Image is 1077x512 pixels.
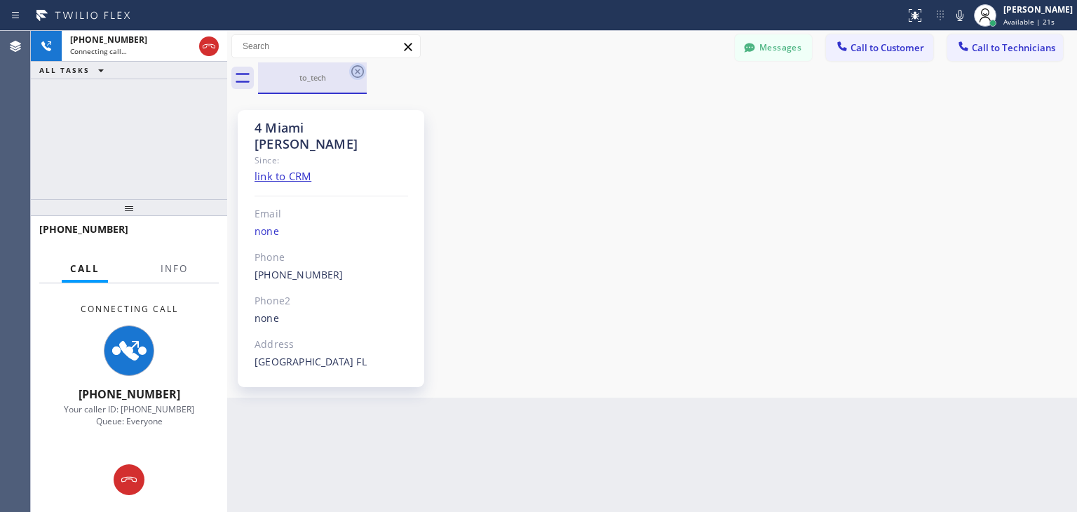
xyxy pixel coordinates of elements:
div: Phone [255,250,408,266]
span: [PHONE_NUMBER] [79,386,180,402]
button: Mute [950,6,970,25]
span: Call to Customer [851,41,924,54]
input: Search [232,35,420,58]
div: none [255,224,408,240]
div: Email [255,206,408,222]
span: Connecting Call [81,303,178,315]
a: [PHONE_NUMBER] [255,268,344,281]
div: 4 Miami [PERSON_NAME] [255,120,408,152]
button: Info [152,255,196,283]
button: Call [62,255,108,283]
div: [PERSON_NAME] [1003,4,1073,15]
span: Info [161,262,188,275]
a: link to CRM [255,169,311,183]
div: none [255,311,408,327]
span: Call to Technicians [972,41,1055,54]
button: Messages [735,34,812,61]
button: Hang up [114,464,144,495]
div: Phone2 [255,293,408,309]
span: Your caller ID: [PHONE_NUMBER] Queue: Everyone [64,403,194,427]
span: Connecting call… [70,46,127,56]
span: [PHONE_NUMBER] [70,34,147,46]
button: ALL TASKS [31,62,118,79]
button: Call to Customer [826,34,933,61]
div: Address [255,337,408,353]
button: Hang up [199,36,219,56]
div: Since: [255,152,408,168]
span: Available | 21s [1003,17,1055,27]
div: [GEOGRAPHIC_DATA] FL [255,354,408,370]
span: Call [70,262,100,275]
span: [PHONE_NUMBER] [39,222,128,236]
span: ALL TASKS [39,65,90,75]
div: to_tech [259,72,365,83]
button: Call to Technicians [947,34,1063,61]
